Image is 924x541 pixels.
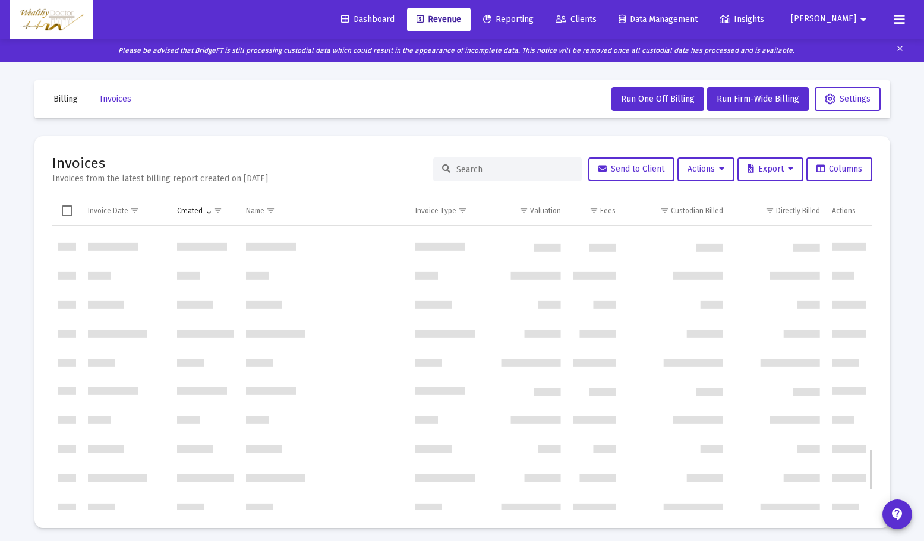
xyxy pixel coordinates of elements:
a: Data Management [609,8,707,31]
button: Run One Off Billing [611,87,704,111]
div: Fees [600,206,616,216]
mat-icon: clear [895,42,904,59]
mat-icon: contact_support [890,507,904,521]
div: Created [177,206,203,216]
td: Column Fees [567,197,622,225]
div: Invoices from the latest billing report created on [DATE] [52,173,268,185]
span: Actions [688,164,724,174]
button: Billing [44,87,87,111]
span: Show filter options for column 'Custodian Billed' [660,206,669,215]
span: Show filter options for column 'Name' [266,206,275,215]
td: Column Valuation [490,197,567,225]
td: Column Invoice Type [409,197,490,225]
span: Show filter options for column 'Valuation' [519,206,528,215]
span: Show filter options for column 'Invoice Type' [458,206,467,215]
span: Settings [825,94,871,104]
span: Insights [720,14,764,24]
span: Clients [556,14,597,24]
button: Columns [806,157,872,181]
span: Show filter options for column 'Invoice Date' [130,206,139,215]
span: Dashboard [341,14,395,24]
span: Revenue [417,14,461,24]
a: Dashboard [332,8,404,31]
span: Run Firm-Wide Billing [717,94,799,104]
button: Run Firm-Wide Billing [707,87,809,111]
div: Invoice Type [415,206,456,216]
span: Show filter options for column 'Fees' [589,206,598,215]
a: Insights [710,8,774,31]
span: Show filter options for column 'Directly Billed' [765,206,774,215]
button: [PERSON_NAME] [777,7,885,31]
div: Valuation [530,206,561,216]
div: Directly Billed [776,206,820,216]
div: Select all [62,205,72,216]
td: Column Directly Billed [729,197,826,225]
a: Clients [546,8,606,31]
span: Billing [53,94,78,104]
span: Run One Off Billing [621,94,695,104]
i: Please be advised that BridgeFT is still processing custodial data which could result in the appe... [118,46,794,55]
td: Column Name [240,197,409,225]
button: Export [737,157,803,181]
input: Search [456,164,573,175]
img: Dashboard [18,8,84,31]
div: Custodian Billed [671,206,723,216]
span: [PERSON_NAME] [791,14,856,24]
span: Columns [816,164,862,174]
button: Send to Client [588,157,674,181]
span: Reporting [483,14,534,24]
span: Invoices [100,94,131,104]
td: Column Invoice Date [82,197,172,225]
td: Column Actions [826,197,872,225]
td: Column Created [171,197,240,225]
button: Settings [815,87,881,111]
span: Export [748,164,793,174]
div: Name [246,206,264,216]
span: Send to Client [598,164,664,174]
mat-icon: arrow_drop_down [856,8,871,31]
h2: Invoices [52,154,268,173]
div: Invoice Date [88,206,128,216]
td: Column Custodian Billed [622,197,729,225]
button: Actions [677,157,734,181]
a: Revenue [407,8,471,31]
span: Data Management [619,14,698,24]
a: Reporting [474,8,543,31]
div: Actions [832,206,856,216]
button: Invoices [90,87,141,111]
span: Show filter options for column 'Created' [213,206,222,215]
div: Data grid [52,197,872,510]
